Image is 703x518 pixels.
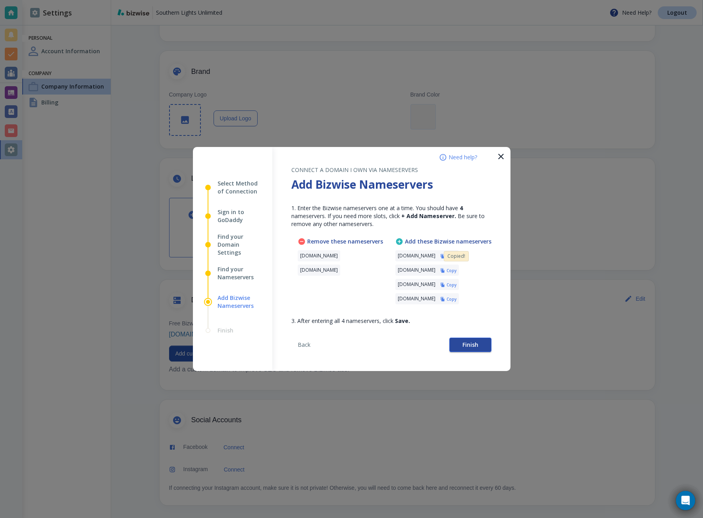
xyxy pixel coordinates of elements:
p: [DOMAIN_NAME] [398,253,435,259]
span: 1. Enter the Bizwise nameservers one at a time. You should have nameservers. If you need more slo... [291,204,485,228]
span: Find your Nameservers [218,265,262,281]
h6: Copy [447,282,456,288]
button: Copy [440,282,456,288]
span: Add Bizwise Nameservers [218,294,262,310]
span: 3. After entering all 4 nameservers, click [291,317,410,325]
span: CONNECT A DOMAIN I OWN VIA NAMESERVERS [291,166,418,174]
h6: Copy [447,253,456,259]
strong: Add Bizwise Nameservers [291,177,433,192]
span: Need help? [449,153,477,161]
button: Copy [440,296,456,302]
strong: + Add Nameserver. [401,212,456,220]
button: Back [291,340,317,350]
button: Need help? [439,153,477,161]
h4: Add these Bizwise nameservers [405,238,491,245]
button: Copy [440,268,456,273]
span: Back [295,342,314,348]
h6: Copy [447,296,456,302]
button: Select Method of Connection [203,180,262,195]
span: Sign in to GoDaddy [218,208,262,224]
h6: Copy [447,268,456,273]
p: [DOMAIN_NAME] [398,296,435,302]
p: [DOMAIN_NAME] [398,281,435,288]
button: Copy [440,253,456,259]
button: Sign in to GoDaddy [203,208,262,224]
span: Select Method of Connection [218,180,262,195]
h4: Remove these nameservers [307,238,383,245]
button: Finish [449,338,491,352]
p: [DOMAIN_NAME] [300,253,338,259]
button: Add Bizwise Nameservers [203,294,262,310]
span: Finish [462,342,478,348]
p: [DOMAIN_NAME] [398,267,435,273]
strong: 4 [460,204,463,212]
strong: Save. [395,317,410,325]
button: Find your Domain Settings [203,237,262,253]
button: Find your Nameservers [203,265,262,281]
span: Find your Domain Settings [218,233,262,257]
p: [DOMAIN_NAME] [300,267,338,273]
div: Open Intercom Messenger [676,491,695,510]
